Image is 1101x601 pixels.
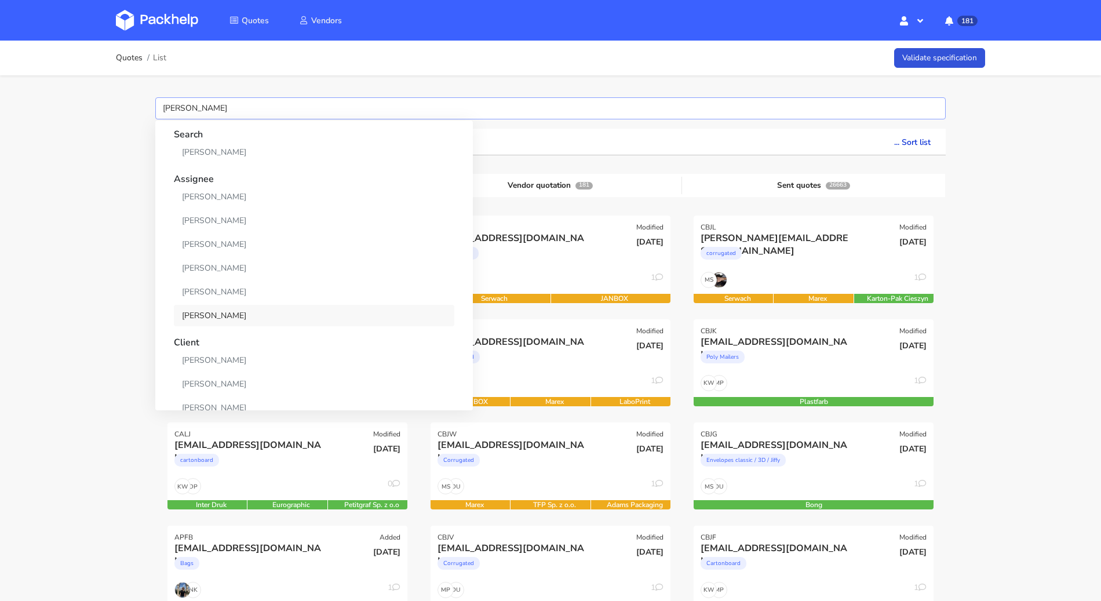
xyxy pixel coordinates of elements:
span: MP [712,582,727,598]
div: 1 [914,375,927,391]
strong: Client [174,329,454,349]
span: [DATE] [636,236,663,247]
span: [DATE] [899,340,927,351]
div: CBJF [701,533,716,542]
div: CBJL [701,223,716,232]
a: Vendors [285,10,356,31]
strong: Assignee [174,165,454,186]
a: CBJW Modified [EMAIL_ADDRESS][DOMAIN_NAME] Corrugated [DATE] DU MS 1 Marex TFP Sp. z o.o. Adams P... [431,422,670,509]
span: [DATE] [636,443,663,454]
div: LaboPrint [591,397,679,406]
img: 5vQga3v3tKfmOP1Gx7r439DlRmXCsVv3IG8.jpg [175,582,190,598]
a: CBJG Modified [EMAIL_ADDRESS][DOMAIN_NAME] Envelopes classic / 3D / Jiffy [DATE] DU MS 1 Bong [694,422,934,509]
span: DU [449,582,464,598]
div: CALJ [174,429,191,439]
span: DU [712,479,727,494]
div: Marex [431,500,518,509]
div: JANBOX [551,294,679,303]
div: 1 [651,375,663,391]
div: 1 [914,478,927,494]
span: [DATE] [373,443,400,454]
div: JANBOX [431,397,518,406]
div: 1 [914,272,927,288]
div: APFB [174,533,193,542]
span: [DATE] [899,236,927,247]
span: DP [185,479,200,494]
div: [EMAIL_ADDRESS][DOMAIN_NAME] [438,439,591,451]
div: 1 [651,272,663,288]
div: Plastfarb [694,397,934,406]
strong: Search [174,121,454,141]
a: CBJX Modified [EMAIL_ADDRESS][DOMAIN_NAME] Corrugated [DATE] MS 1 JANBOX Marex LaboPrint [431,319,670,406]
span: [DATE] [636,547,663,558]
div: TFP Sp. z o.o. [511,500,598,509]
a: CBJZ Modified [EMAIL_ADDRESS][DOMAIN_NAME] corrugated [DATE] DU MS 1 Serwach JANBOX [431,216,670,303]
div: cartonboard [174,454,219,467]
div: Modified [636,223,663,232]
div: Envelopes classic / 3D / Jiffy [701,454,786,467]
div: Added [380,533,400,542]
div: 1 [388,582,400,598]
div: Bong [694,500,934,509]
a: Quotes [216,10,283,31]
span: [DATE] [899,443,927,454]
a: [PERSON_NAME] [174,234,454,255]
span: Quotes [242,15,269,26]
a: [PERSON_NAME] [174,210,454,231]
div: Corrugated [438,454,480,467]
div: 1 [651,582,663,598]
div: Sent quotes [682,177,945,194]
span: MS [438,479,453,494]
div: CBJK [701,326,717,336]
div: Modified [636,533,663,542]
a: Validate specification [894,48,985,68]
div: Vendor quotation [419,177,682,194]
div: [PERSON_NAME][EMAIL_ADDRESS][DOMAIN_NAME] [701,232,854,245]
div: [EMAIL_ADDRESS][DOMAIN_NAME] [701,439,854,451]
div: [EMAIL_ADDRESS][DOMAIN_NAME] [701,542,854,555]
div: Modified [373,429,400,439]
div: Modified [899,533,927,542]
a: [PERSON_NAME] [174,257,454,279]
div: Petitgraf Sp. z o.o [328,500,415,509]
a: [PERSON_NAME] [174,186,454,207]
a: CBJK Modified [EMAIL_ADDRESS][DOMAIN_NAME] Poly Mailers [DATE] MP KW 1 Plastfarb [694,319,934,406]
div: [EMAIL_ADDRESS][DOMAIN_NAME] [174,439,328,451]
div: Modified [899,326,927,336]
div: 1 [914,582,927,598]
span: KW [701,582,716,598]
a: [PERSON_NAME] [174,349,454,371]
div: [EMAIL_ADDRESS][DOMAIN_NAME] [438,542,591,555]
div: CBJW [438,429,457,439]
div: Serwach [694,294,781,303]
a: [PERSON_NAME] [174,373,454,395]
div: 0 [388,478,400,494]
div: 1 [651,478,663,494]
input: Start typing to filter or search items below... [155,97,946,119]
img: h8S1umVeNBiAOoKtbhkmAo4HTPikKnxROMO.jpg [712,272,727,287]
span: 181 [575,182,593,190]
div: Serwach [431,294,559,303]
span: KW [175,479,190,494]
span: MS [701,479,716,494]
span: 26663 [826,182,850,190]
span: MP [438,582,453,598]
span: KW [701,376,716,391]
div: [EMAIL_ADDRESS][DOMAIN_NAME] [438,336,591,348]
button: 181 [936,10,985,31]
a: [PERSON_NAME] [174,397,454,418]
div: Cartonboard [701,557,746,570]
div: Adams Packaging [591,500,679,509]
div: [EMAIL_ADDRESS][DOMAIN_NAME] [174,542,328,555]
div: Modified [899,429,927,439]
div: Modified [636,326,663,336]
div: Inter Druk [167,500,255,509]
div: Corrugated [438,557,480,570]
span: Vendors [311,15,342,26]
a: [PERSON_NAME] [174,281,454,303]
span: DU [449,479,464,494]
div: Eurographic [247,500,335,509]
span: [DATE] [373,547,400,558]
a: [PERSON_NAME] [174,305,454,326]
div: CBJG [701,429,717,439]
